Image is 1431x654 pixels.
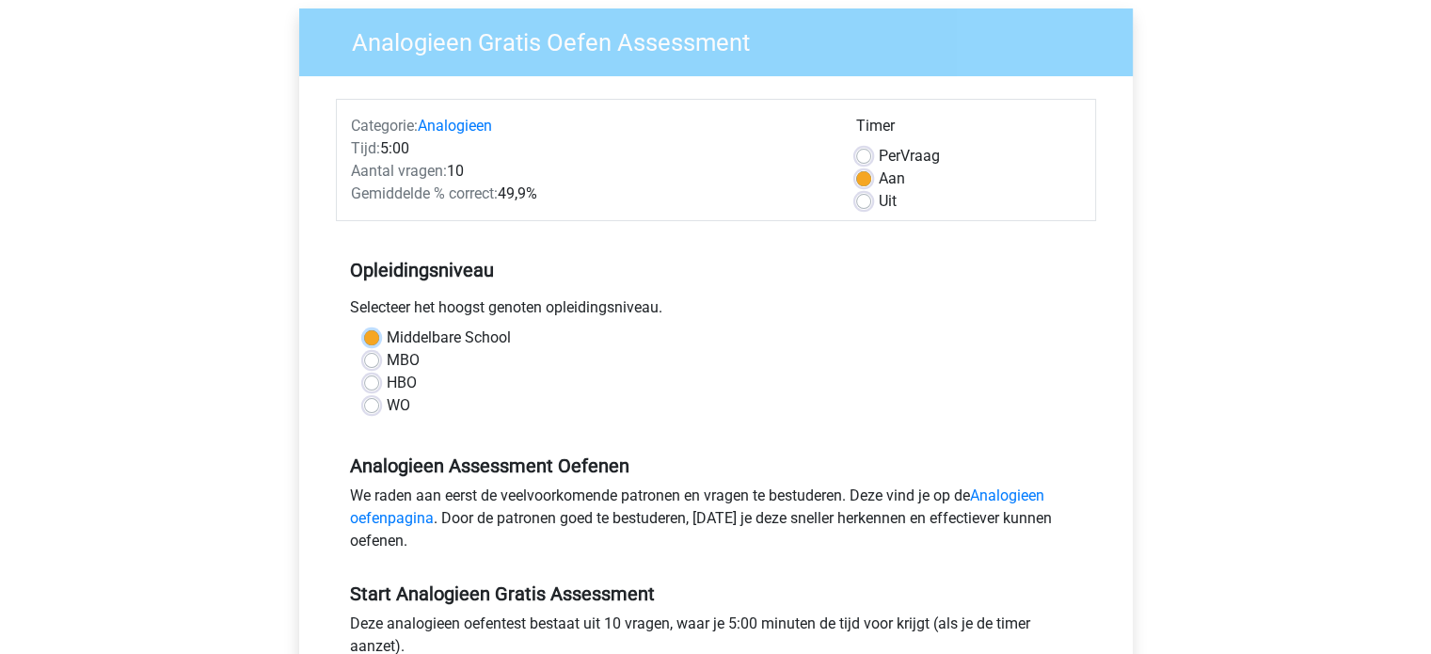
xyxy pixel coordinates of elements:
[351,117,418,135] span: Categorie:
[350,455,1082,477] h5: Analogieen Assessment Oefenen
[856,115,1081,145] div: Timer
[418,117,492,135] a: Analogieen
[387,327,511,349] label: Middelbare School
[351,184,498,202] span: Gemiddelde % correct:
[329,21,1119,57] h3: Analogieen Gratis Oefen Assessment
[387,394,410,417] label: WO
[387,372,417,394] label: HBO
[336,485,1096,560] div: We raden aan eerst de veelvoorkomende patronen en vragen te bestuderen. Deze vind je op de . Door...
[337,137,842,160] div: 5:00
[337,160,842,183] div: 10
[387,349,420,372] label: MBO
[879,145,940,167] label: Vraag
[336,296,1096,327] div: Selecteer het hoogst genoten opleidingsniveau.
[350,251,1082,289] h5: Opleidingsniveau
[351,139,380,157] span: Tijd:
[350,582,1082,605] h5: Start Analogieen Gratis Assessment
[879,167,905,190] label: Aan
[337,183,842,205] div: 49,9%
[351,162,447,180] span: Aantal vragen:
[879,190,897,213] label: Uit
[879,147,900,165] span: Per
